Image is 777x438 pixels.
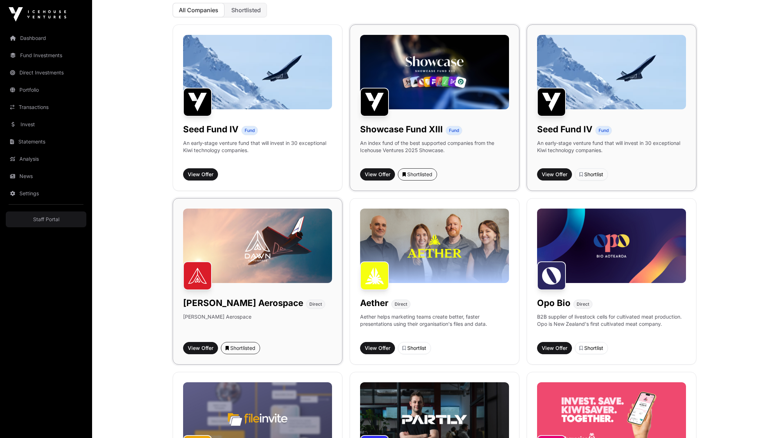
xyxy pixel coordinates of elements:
p: [PERSON_NAME] Aerospace [183,313,251,336]
div: Shortlist [580,171,603,178]
button: View Offer [183,168,218,181]
span: View Offer [188,345,213,352]
button: View Offer [537,342,572,354]
button: All Companies [173,3,224,17]
span: View Offer [188,171,213,178]
img: Icehouse Ventures Logo [9,7,66,22]
span: Fund [245,128,255,133]
button: Shortlist [575,342,608,354]
a: Transactions [6,99,86,115]
img: Showcase-Fund-Banner-1.jpg [360,35,509,109]
a: Staff Portal [6,211,86,227]
a: Dashboard [6,30,86,46]
img: Showcase Fund XIII [360,88,389,117]
img: Seed Fund IV [537,88,566,117]
img: Dawn Aerospace [183,261,212,290]
button: Shortlisted [225,3,267,17]
button: Shortlisted [221,342,260,354]
span: All Companies [179,6,218,14]
a: Settings [6,186,86,201]
a: Invest [6,117,86,132]
a: Statements [6,134,86,150]
h1: Seed Fund IV [183,124,238,135]
h1: [PERSON_NAME] Aerospace [183,297,303,309]
img: Opo-Bio-Banner.jpg [537,209,686,283]
span: View Offer [365,171,390,178]
button: View Offer [537,168,572,181]
img: Dawn-Banner.jpg [183,209,332,283]
span: Fund [449,128,459,133]
div: Shortlist [403,345,426,352]
span: View Offer [365,345,390,352]
a: Portfolio [6,82,86,98]
img: image-1600x800-%2810%29.jpg [183,35,332,109]
span: Direct [577,301,589,307]
iframe: Chat Widget [741,403,777,438]
img: image-1600x800-%2810%29.jpg [537,35,686,109]
a: Fund Investments [6,47,86,63]
button: View Offer [360,168,395,181]
p: B2B supplier of livestock cells for cultivated meat production. Opo is New Zealand's first cultiv... [537,313,686,336]
span: Fund [599,128,609,133]
div: Shortlisted [226,345,255,352]
p: Aether helps marketing teams create better, faster presentations using their organisation's files... [360,313,509,336]
div: Shortlist [580,345,603,352]
p: An early-stage venture fund that will invest in 30 exceptional Kiwi technology companies. [537,140,686,154]
button: Shortlisted [398,168,437,181]
img: Aether [360,261,389,290]
a: Direct Investments [6,65,86,81]
button: Shortlist [398,342,431,354]
div: Shortlisted [403,171,432,178]
h1: Showcase Fund XIII [360,124,443,135]
button: View Offer [183,342,218,354]
span: Direct [309,301,322,307]
span: View Offer [542,171,567,178]
p: An index fund of the best supported companies from the Icehouse Ventures 2025 Showcase. [360,140,509,154]
h1: Aether [360,297,388,309]
button: View Offer [360,342,395,354]
button: Shortlist [575,168,608,181]
h1: Seed Fund IV [537,124,592,135]
a: Analysis [6,151,86,167]
img: Aether-Banner.jpg [360,209,509,283]
img: Seed Fund IV [183,88,212,117]
img: Opo Bio [537,261,566,290]
span: Direct [395,301,407,307]
span: View Offer [542,345,567,352]
a: News [6,168,86,184]
h1: Opo Bio [537,297,571,309]
span: Shortlisted [231,6,261,14]
p: An early-stage venture fund that will invest in 30 exceptional Kiwi technology companies. [183,140,332,154]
